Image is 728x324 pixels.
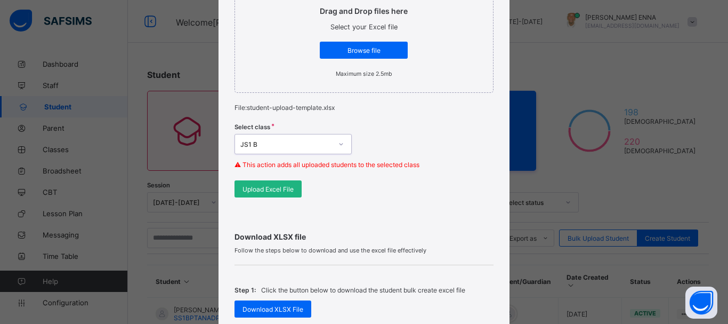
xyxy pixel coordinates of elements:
p: Drag and Drop files here [320,6,408,15]
small: Maximum size 2.5mb [336,70,392,77]
span: Download XLSX File [242,305,303,313]
span: Upload Excel File [242,185,294,193]
span: Select class [234,123,270,131]
span: Select your Excel file [330,23,398,31]
button: Open asap [685,287,717,319]
p: ⚠ This action adds all uploaded students to the selected class [234,161,494,169]
p: Click the button below to download the student bulk create excel file [261,286,465,294]
span: Download XLSX file [234,232,494,241]
p: File: student-upload-template.xlsx [234,104,494,112]
span: Follow the steps below to download and use the excel file effectively [234,247,494,254]
span: Step 1: [234,286,256,294]
span: Browse file [328,46,400,54]
div: JS1 B [240,140,332,148]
